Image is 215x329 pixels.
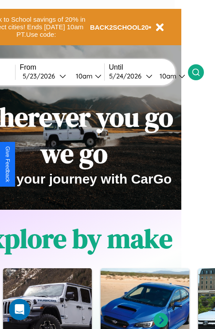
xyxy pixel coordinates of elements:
div: 10am [155,72,179,80]
button: 5/23/2026 [20,71,69,81]
label: From [20,63,104,71]
div: Open Intercom Messenger [9,299,30,320]
div: 5 / 23 / 2026 [23,72,59,80]
label: Until [109,63,188,71]
div: 10am [71,72,95,80]
b: BACK2SCHOOL20 [90,23,149,31]
div: 5 / 24 / 2026 [109,72,146,80]
button: 10am [152,71,188,81]
div: Give Feedback [4,146,11,182]
button: 10am [69,71,104,81]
